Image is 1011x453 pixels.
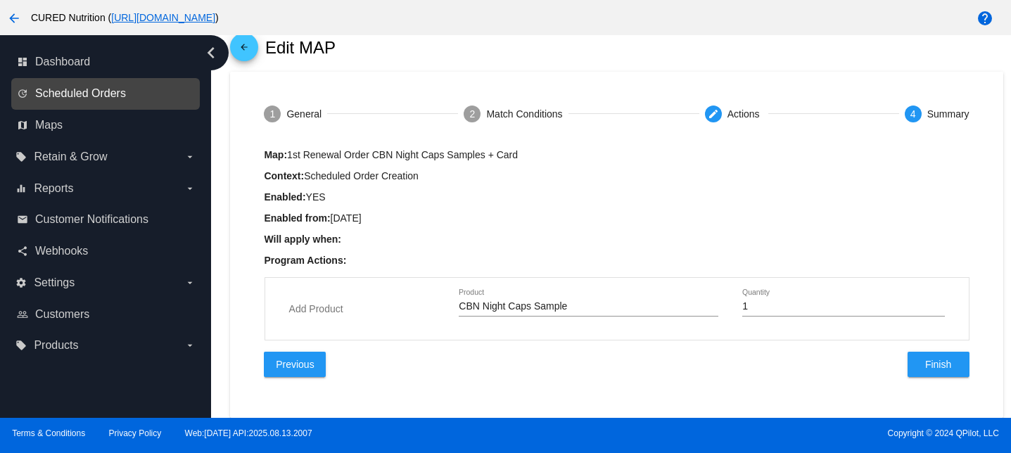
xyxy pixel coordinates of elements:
[925,359,951,370] span: Finish
[12,428,85,438] a: Terms & Conditions
[459,301,718,312] input: Product
[17,245,28,257] i: share
[287,149,518,160] span: 1st Renewal Order CBN Night Caps Samples + Card
[264,191,969,203] p: Enabled:
[17,120,28,131] i: map
[264,212,969,224] p: Enabled from:
[184,277,196,288] i: arrow_drop_down
[17,208,196,231] a: email Customer Notifications
[17,303,196,326] a: people_outline Customers
[927,108,969,120] div: Summary
[17,51,196,73] a: dashboard Dashboard
[15,151,27,162] i: local_offer
[35,87,126,100] span: Scheduled Orders
[6,10,23,27] mat-icon: arrow_back
[265,38,336,58] h2: Edit MAP
[236,42,253,59] mat-icon: arrow_back
[470,108,476,120] span: 2
[109,428,162,438] a: Privacy Policy
[15,340,27,351] i: local_offer
[111,12,215,23] a: [URL][DOMAIN_NAME]
[304,170,419,181] span: Scheduled Order Creation
[289,303,343,314] span: Add Product
[34,182,73,195] span: Reports
[15,183,27,194] i: equalizer
[306,191,326,203] span: YES
[31,12,219,23] span: CURED Nutrition ( )
[35,308,89,321] span: Customers
[331,212,362,224] span: [DATE]
[908,352,969,377] button: Finish
[17,214,28,225] i: email
[35,56,90,68] span: Dashboard
[742,301,945,312] input: Quantity
[518,428,999,438] span: Copyright © 2024 QPilot, LLC
[15,277,27,288] i: settings
[34,276,75,289] span: Settings
[264,170,969,181] p: Context:
[17,309,28,320] i: people_outline
[184,340,196,351] i: arrow_drop_down
[264,234,969,245] p: Will apply when:
[276,359,314,370] span: Previous
[17,56,28,68] i: dashboard
[34,151,107,163] span: Retain & Grow
[17,114,196,136] a: map Maps
[286,108,322,120] div: General
[910,108,916,120] span: 4
[17,82,196,105] a: update Scheduled Orders
[35,213,148,226] span: Customer Notifications
[708,108,719,120] mat-icon: create
[264,255,969,266] p: Program Actions:
[264,149,969,160] p: Map:
[264,352,326,377] button: Previous
[35,245,88,257] span: Webhooks
[184,151,196,162] i: arrow_drop_down
[270,108,276,120] span: 1
[185,428,312,438] a: Web:[DATE] API:2025.08.13.2007
[200,42,222,64] i: chevron_left
[34,339,78,352] span: Products
[977,10,993,27] mat-icon: help
[184,183,196,194] i: arrow_drop_down
[727,108,763,120] div: Actions
[17,240,196,262] a: share Webhooks
[17,88,28,99] i: update
[486,108,562,120] div: Match Conditions
[35,119,63,132] span: Maps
